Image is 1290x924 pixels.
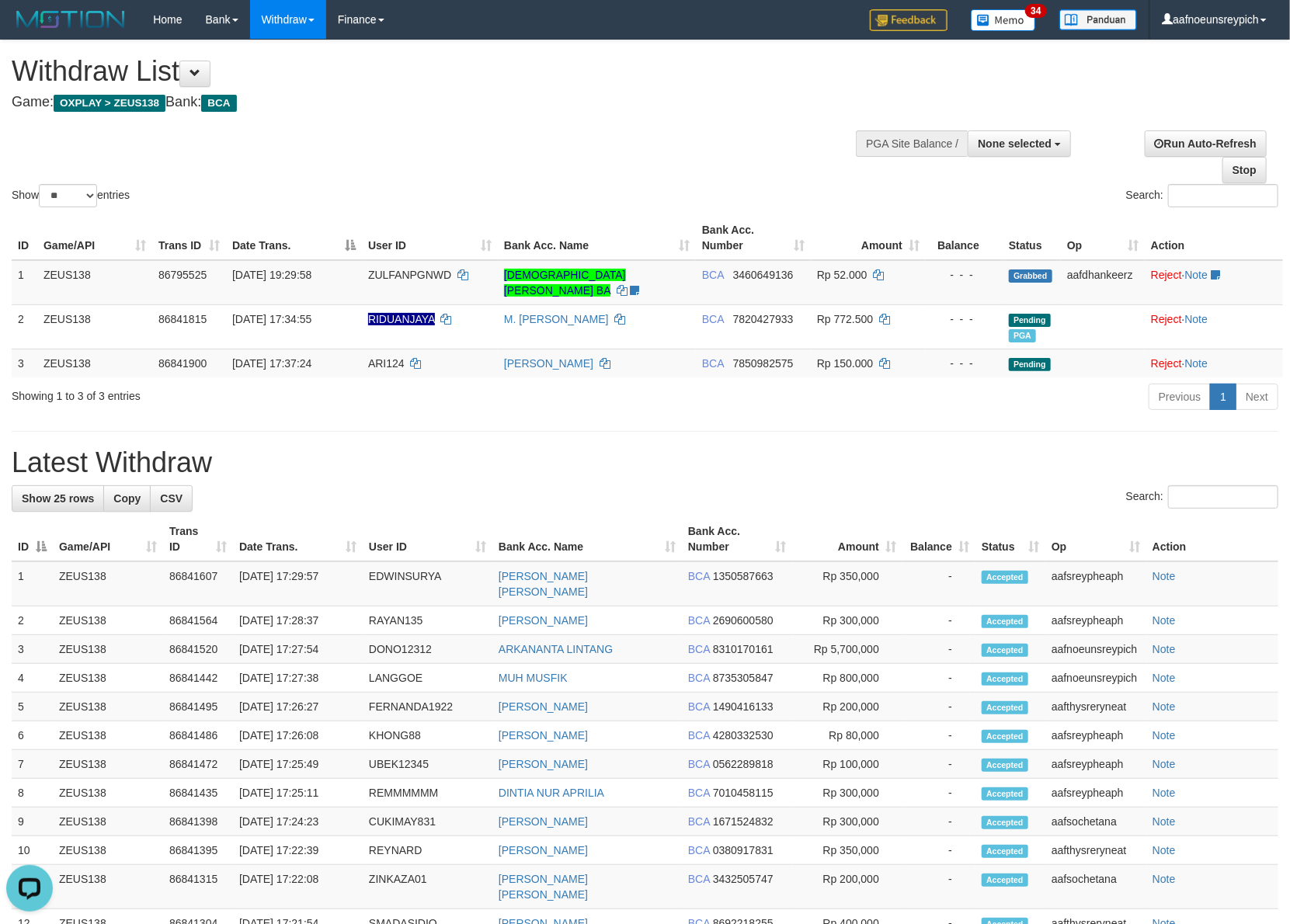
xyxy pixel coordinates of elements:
a: Note [1153,873,1176,885]
span: Accepted [982,845,1028,858]
th: Game/API: activate to sort column ascending [37,216,152,260]
span: Copy 1350587663 to clipboard [713,570,774,582]
span: Rp 150.000 [817,357,873,370]
span: CSV [160,492,183,505]
a: [PERSON_NAME] [499,844,588,856]
a: Note [1153,844,1176,856]
td: ZEUS138 [53,721,163,750]
td: - [902,836,975,865]
td: 86841520 [163,635,233,664]
td: ZEUS138 [53,750,163,779]
span: Copy 8735305847 to clipboard [713,672,774,684]
td: 10 [12,836,53,865]
th: Op: activate to sort column ascending [1061,216,1145,260]
div: PGA Site Balance / [856,130,968,157]
a: Note [1153,815,1176,828]
a: [DEMOGRAPHIC_DATA][PERSON_NAME] BA [504,269,626,297]
td: KHONG88 [363,721,492,750]
span: Accepted [982,701,1028,714]
span: BCA [688,873,710,885]
span: Copy 4280332530 to clipboard [713,729,774,742]
td: aafsreypheaph [1045,561,1146,606]
span: Accepted [982,672,1028,686]
span: BCA [688,787,710,799]
td: [DATE] 17:27:54 [233,635,363,664]
th: User ID: activate to sort column ascending [362,216,498,260]
td: 3 [12,635,53,664]
a: ARKANANTA LINTANG [499,643,613,655]
h1: Withdraw List [12,56,844,87]
td: Rp 300,000 [792,606,902,635]
button: None selected [968,130,1071,157]
td: 2 [12,304,37,349]
input: Search: [1168,184,1278,207]
td: 86841442 [163,664,233,693]
td: 86841395 [163,836,233,865]
td: Rp 300,000 [792,779,902,808]
span: Copy 1671524832 to clipboard [713,815,774,828]
span: BCA [688,815,710,828]
span: BCA [702,269,724,281]
th: ID [12,216,37,260]
td: 86841564 [163,606,233,635]
span: Copy 7850982575 to clipboard [733,357,794,370]
span: Accepted [982,874,1028,887]
td: RAYAN135 [363,606,492,635]
a: Run Auto-Refresh [1145,130,1267,157]
th: Trans ID: activate to sort column ascending [152,216,226,260]
span: [DATE] 17:37:24 [232,357,311,370]
td: 86841315 [163,865,233,909]
td: [DATE] 17:22:39 [233,836,363,865]
th: Date Trans.: activate to sort column descending [226,216,362,260]
td: · [1145,304,1283,349]
a: Note [1185,269,1208,281]
td: Rp 350,000 [792,836,902,865]
td: 3 [12,349,37,377]
span: Rp 52.000 [817,269,868,281]
span: Copy 0380917831 to clipboard [713,844,774,856]
span: BCA [688,758,710,770]
td: 6 [12,721,53,750]
a: Stop [1222,157,1267,183]
span: BCA [688,643,710,655]
a: Note [1153,758,1176,770]
th: Game/API: activate to sort column ascending [53,517,163,561]
span: Copy 2690600580 to clipboard [713,614,774,627]
td: - [902,808,975,836]
a: Note [1185,357,1208,370]
a: [PERSON_NAME] [499,700,588,713]
th: Status: activate to sort column ascending [975,517,1045,561]
a: MUH MUSFIK [499,672,568,684]
td: 1 [12,260,37,305]
a: Reject [1151,357,1182,370]
td: ZEUS138 [53,635,163,664]
td: - [902,865,975,909]
th: Amount: activate to sort column ascending [811,216,926,260]
td: 86841472 [163,750,233,779]
td: ZEUS138 [53,808,163,836]
td: aafsreypheaph [1045,721,1146,750]
a: Note [1153,700,1176,713]
span: Copy 3432505747 to clipboard [713,873,774,885]
span: Copy [113,492,141,505]
span: BCA [688,570,710,582]
span: Nama rekening ada tanda titik/strip, harap diedit [368,313,435,325]
td: [DATE] 17:26:08 [233,721,363,750]
span: 86841900 [158,357,207,370]
th: Amount: activate to sort column ascending [792,517,902,561]
span: Grabbed [1009,269,1052,283]
span: BCA [702,357,724,370]
th: User ID: activate to sort column ascending [363,517,492,561]
span: Accepted [982,759,1028,772]
a: 1 [1210,384,1236,410]
span: 86795525 [158,269,207,281]
label: Show entries [12,184,130,207]
td: 2 [12,606,53,635]
a: [PERSON_NAME] [499,758,588,770]
td: aafthysreryneat [1045,836,1146,865]
td: Rp 200,000 [792,693,902,721]
th: Bank Acc. Name: activate to sort column ascending [498,216,696,260]
td: [DATE] 17:28:37 [233,606,363,635]
td: aafdhankeerz [1061,260,1145,305]
td: aafnoeunsreypich [1045,635,1146,664]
